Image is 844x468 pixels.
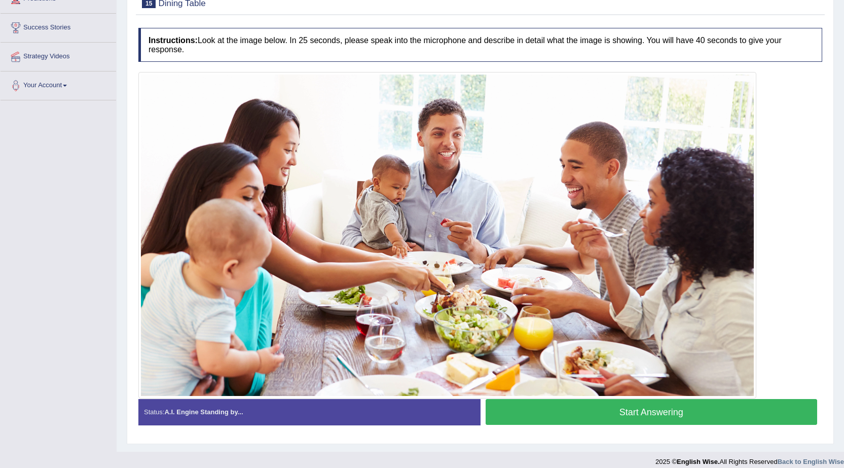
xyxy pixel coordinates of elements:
strong: A.I. Engine Standing by... [164,408,243,416]
strong: English Wise. [677,458,719,465]
a: Success Stories [1,14,116,39]
div: Status: [138,399,481,425]
b: Instructions: [149,36,198,45]
a: Your Account [1,71,116,97]
button: Start Answering [486,399,818,425]
h4: Look at the image below. In 25 seconds, please speak into the microphone and describe in detail w... [138,28,822,62]
a: Back to English Wise [778,458,844,465]
a: Strategy Videos [1,43,116,68]
div: 2025 © All Rights Reserved [655,452,844,466]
